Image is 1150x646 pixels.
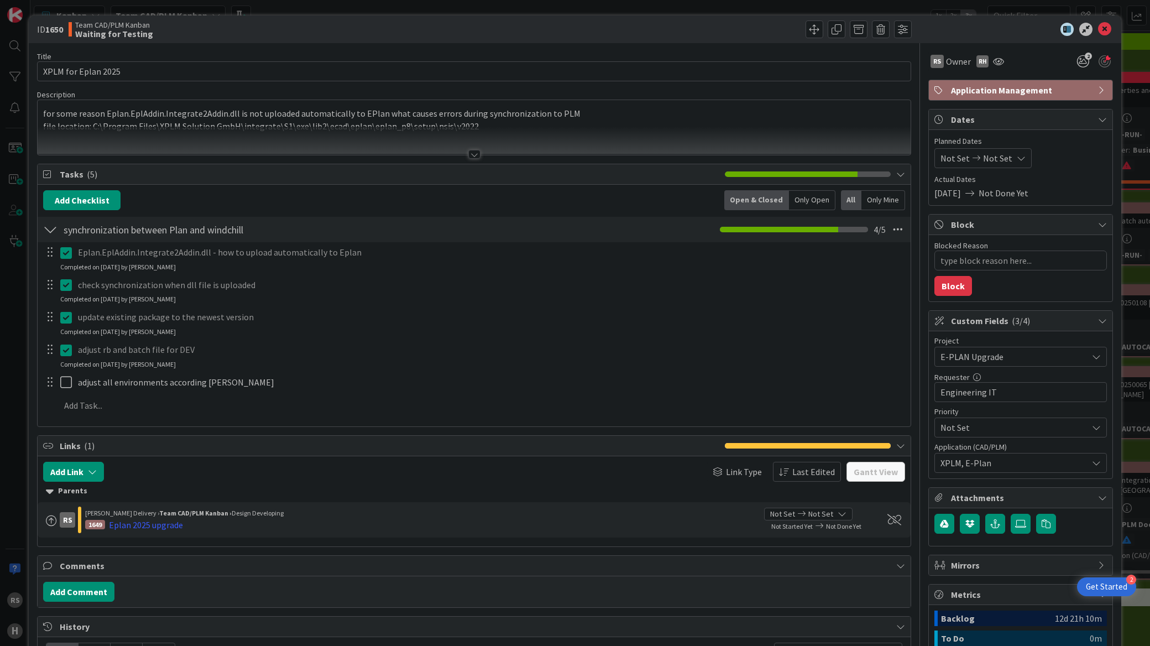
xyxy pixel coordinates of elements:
label: Blocked Reason [934,241,988,251]
div: Open & Closed [724,190,789,210]
p: adjust rb and batch file for DEV [78,343,903,356]
p: check synchronization when dll file is uploaded [78,279,903,291]
span: E-PLAN Upgrade [940,349,1082,364]
div: RS [931,55,944,68]
span: History [60,620,891,633]
span: 4 / 5 [874,223,886,236]
span: Not Set [808,508,833,520]
span: Not Set [940,152,970,165]
div: Completed on [DATE] by [PERSON_NAME] [60,262,176,272]
span: Attachments [951,491,1092,504]
div: Parents [46,485,902,497]
p: Eplan.EplAddin.Integrate2Addin.dll - how to upload automatically to Eplan [78,246,903,259]
span: ( 1 ) [84,440,95,451]
button: Last Edited [773,462,841,482]
span: Owner [946,55,971,68]
span: Not Set [983,152,1012,165]
p: file location: C:\Program Files\XPLM Solution GmbH\integrate\S1\exe\lib2\ecad\eplan\eplan_p8\setu... [43,120,905,133]
p: update existing package to the newest version [78,311,903,324]
div: 2 [1126,575,1136,585]
span: Planned Dates [934,136,1107,147]
div: Get Started [1086,581,1127,592]
span: Links [60,439,719,452]
span: [PERSON_NAME] Delivery › [85,509,159,517]
label: Title [37,51,51,61]
span: Team CAD/PLM Kanban [75,20,153,29]
span: Actual Dates [934,174,1107,185]
span: Not Started Yet [771,522,813,530]
input: type card name here... [37,61,911,81]
label: Requester [934,372,970,382]
span: Description [37,90,75,100]
div: Completed on [DATE] by [PERSON_NAME] [60,360,176,369]
span: Not Done Yet [826,522,861,530]
b: Team CAD/PLM Kanban › [159,509,232,517]
div: Priority [934,408,1107,415]
span: ( 5 ) [87,169,97,180]
p: for some reason Eplan.EplAddin.Integrate2Addin.dll is not uploaded automatically to EPlan what ca... [43,107,905,120]
span: Not Set [940,420,1082,435]
input: Add Checklist... [60,220,309,239]
div: Project [934,337,1107,345]
div: 0m [1090,631,1102,646]
div: RS [60,512,75,528]
span: Metrics [951,588,1092,601]
span: XPLM, E-Plan [940,456,1088,470]
div: Only Open [789,190,835,210]
span: Dates [951,113,1092,126]
div: Backlog [941,611,1055,626]
span: [DATE] [934,186,961,200]
button: Add Comment [43,582,114,602]
div: Only Mine [861,190,905,210]
button: Add Link [43,462,104,482]
div: 12d 21h 10m [1055,611,1102,626]
span: Custom Fields [951,314,1092,327]
div: Open Get Started checklist, remaining modules: 2 [1077,577,1136,596]
div: 1649 [85,520,105,529]
span: Block [951,218,1092,231]
span: Comments [60,559,891,572]
span: Last Edited [792,465,835,478]
div: Completed on [DATE] by [PERSON_NAME] [60,294,176,304]
span: Application Management [951,84,1092,97]
span: ID [37,23,63,36]
p: adjust all environments according [PERSON_NAME] [78,376,903,389]
button: Add Checklist [43,190,121,210]
span: Tasks [60,168,719,181]
b: 1650 [45,24,63,35]
div: To Do [941,631,1090,646]
span: 2 [1085,53,1092,60]
span: Link Type [726,465,762,478]
button: Block [934,276,972,296]
div: Application (CAD/PLM) [934,443,1107,451]
div: Completed on [DATE] by [PERSON_NAME] [60,327,176,337]
button: Gantt View [846,462,905,482]
div: RH [976,55,989,67]
span: ( 3/4 ) [1012,315,1030,326]
div: All [841,190,861,210]
span: Design Developing [232,509,284,517]
b: Waiting for Testing [75,29,153,38]
span: Mirrors [951,559,1092,572]
span: Not Done Yet [979,186,1028,200]
span: Not Set [770,508,795,520]
div: Eplan 2025 upgrade [109,518,183,532]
